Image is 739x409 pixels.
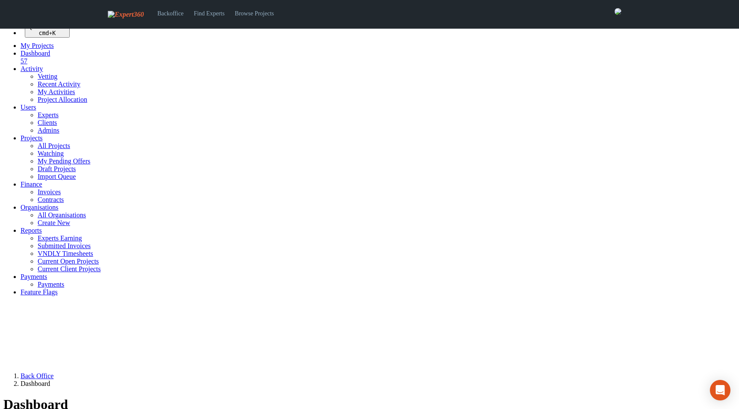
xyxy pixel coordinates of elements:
[38,119,57,126] a: Clients
[38,111,59,119] a: Experts
[38,258,99,265] a: Current Open Projects
[21,65,43,72] a: Activity
[38,73,57,80] a: Vetting
[38,250,93,257] a: VNDLY Timesheets
[38,30,49,36] kbd: cmd
[21,227,42,234] a: Reports
[38,173,76,180] a: Import Queue
[38,88,75,95] a: My Activities
[21,50,736,65] a: Dashboard 57
[28,30,66,36] div: +
[38,80,80,88] a: Recent Activity
[38,242,91,249] a: Submitted Invoices
[21,204,59,211] a: Organisations
[38,234,82,242] a: Experts Earning
[25,22,70,38] button: Quick search... cmd+K
[38,157,90,165] a: My Pending Offers
[21,134,43,142] a: Projects
[38,127,59,134] a: Admins
[21,50,50,57] span: Dashboard
[710,380,730,400] div: Open Intercom Messenger
[38,96,87,103] a: Project Allocation
[38,281,64,288] a: Payments
[52,30,56,36] kbd: K
[21,288,58,296] a: Feature Flags
[21,42,54,49] a: My Projects
[38,219,70,226] a: Create New
[21,104,36,111] a: Users
[21,57,27,65] span: 57
[38,211,86,219] a: All Organisations
[38,165,76,172] a: Draft Projects
[38,142,70,149] a: All Projects
[21,380,736,388] li: Dashboard
[21,181,42,188] a: Finance
[615,8,621,15] img: aacfd360-1189-4d2c-8c99-f915b2c139f3-normal.png
[108,11,144,18] img: Expert360
[21,273,47,280] a: Payments
[38,188,61,196] a: Invoices
[21,372,53,379] a: Back Office
[38,196,64,203] a: Contracts
[38,150,64,157] a: Watching
[38,265,101,273] a: Current Client Projects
